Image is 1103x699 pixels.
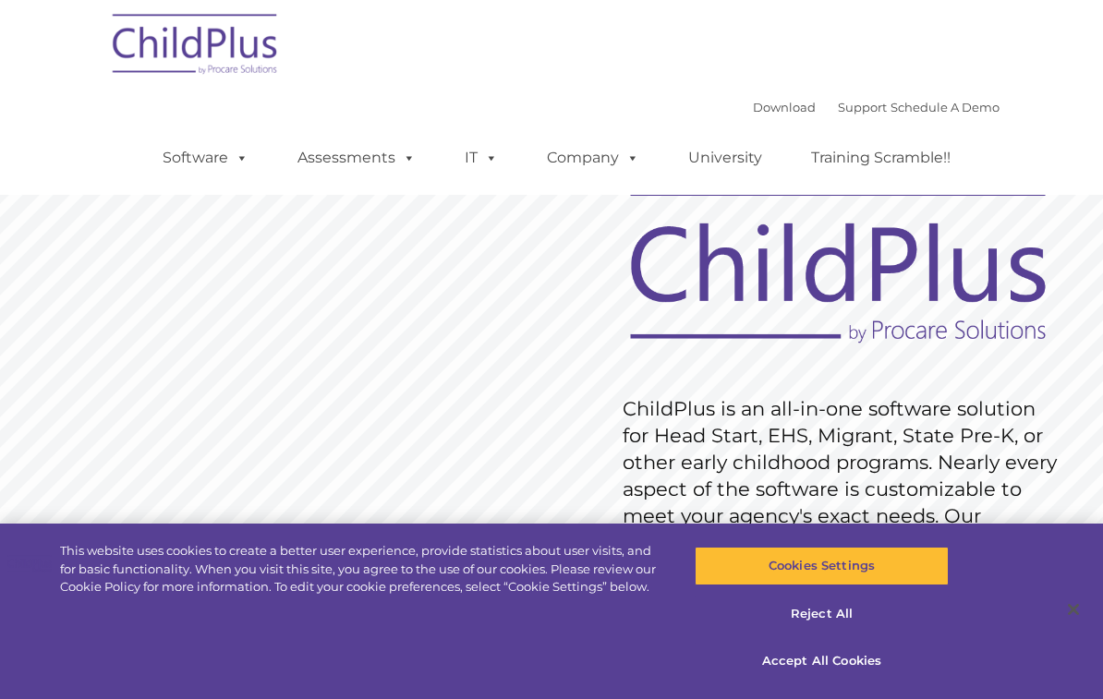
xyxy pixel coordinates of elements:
rs-layer: ChildPlus is an all-in-one software solution for Head Start, EHS, Migrant, State Pre-K, or other ... [623,395,1064,583]
a: Support [838,100,887,114]
font: | [753,100,1000,114]
button: Reject All [695,595,949,633]
a: Assessments [279,139,434,176]
a: University [670,139,781,176]
button: Accept All Cookies [695,642,949,681]
a: Schedule A Demo [891,100,1000,114]
a: Company [528,139,658,176]
a: IT [446,139,516,176]
button: Close [1053,589,1094,630]
a: Download [753,100,816,114]
a: Software [144,139,267,176]
a: Training Scramble!! [793,139,969,176]
button: Cookies Settings [695,547,949,585]
img: ChildPlus by Procare Solutions [103,1,288,93]
div: This website uses cookies to create a better user experience, provide statistics about user visit... [60,542,661,597]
